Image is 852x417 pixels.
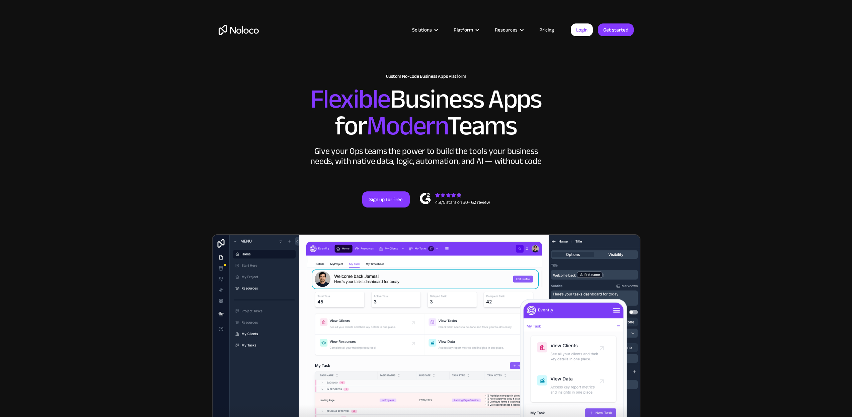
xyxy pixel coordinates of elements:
[219,25,259,35] a: home
[445,25,486,34] div: Platform
[219,74,634,79] h1: Custom No-Code Business Apps Platform
[310,74,390,124] span: Flexible
[412,25,432,34] div: Solutions
[598,23,634,36] a: Get started
[454,25,473,34] div: Platform
[404,25,445,34] div: Solutions
[486,25,531,34] div: Resources
[367,101,447,151] span: Modern
[219,86,634,139] h2: Business Apps for Teams
[362,191,410,207] a: Sign up for free
[571,23,593,36] a: Login
[531,25,562,34] a: Pricing
[309,146,543,166] div: Give your Ops teams the power to build the tools your business needs, with native data, logic, au...
[495,25,518,34] div: Resources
